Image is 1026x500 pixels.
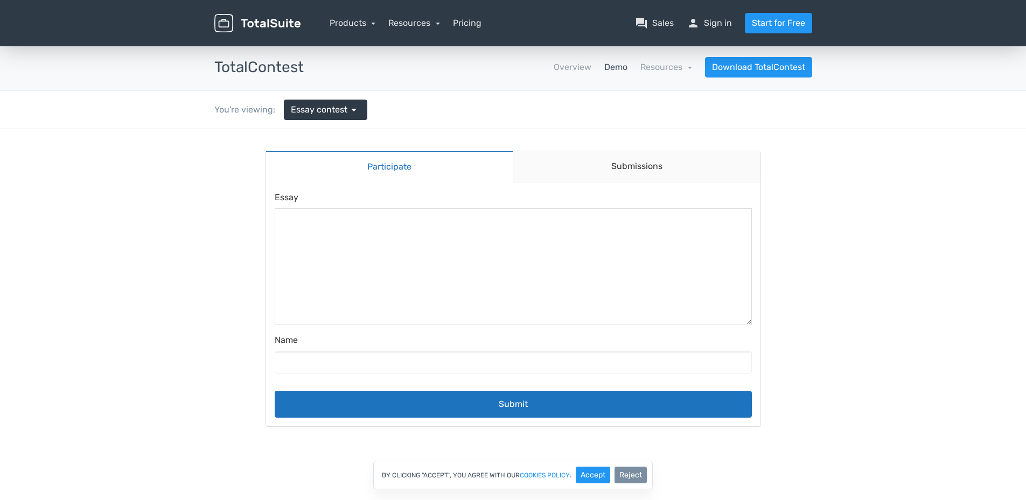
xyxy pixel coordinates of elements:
a: cookies policy [520,472,570,478]
a: Overview [554,61,591,74]
div: By clicking "Accept", you agree with our . [373,461,653,489]
a: Resources [640,62,692,72]
div: You're viewing: [214,103,284,116]
button: Reject [615,467,647,483]
img: TotalSuite for WordPress [214,14,301,33]
a: Download TotalContest [705,57,812,78]
a: Demo [604,61,627,74]
h3: TotalContest [214,59,304,76]
a: Products [330,18,376,28]
span: arrow_drop_down [347,103,360,116]
a: question_answerSales [635,17,674,30]
a: Participate [266,22,513,53]
a: personSign in [687,17,732,30]
a: Essay contest arrow_drop_down [284,100,367,120]
a: Pricing [453,17,481,30]
button: Submit [275,262,752,288]
a: Submissions [513,22,760,53]
span: person [687,17,700,30]
label: Essay [275,62,752,79]
span: question_answer [635,17,648,30]
span: Essay contest [291,103,347,116]
a: Start for Free [745,13,812,33]
label: Name [275,205,752,222]
button: Accept [576,467,610,483]
a: Resources [388,18,440,28]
